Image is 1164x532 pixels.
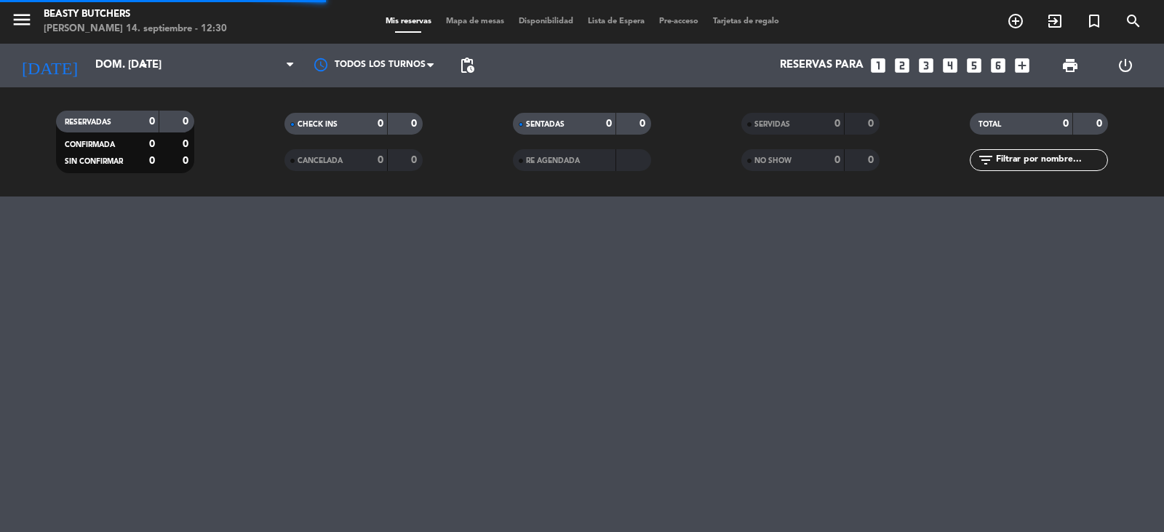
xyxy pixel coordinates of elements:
[965,56,984,75] i: looks_5
[893,56,912,75] i: looks_two
[1013,56,1032,75] i: add_box
[526,121,565,128] span: SENTADAS
[606,119,612,129] strong: 0
[65,158,123,165] span: SIN CONFIRMAR
[411,155,420,165] strong: 0
[378,155,383,165] strong: 0
[834,119,840,129] strong: 0
[868,155,877,165] strong: 0
[1096,119,1105,129] strong: 0
[869,56,888,75] i: looks_one
[978,121,1001,128] span: TOTAL
[706,17,786,25] span: Tarjetas de regalo
[11,49,88,82] i: [DATE]
[458,57,476,74] span: pending_actions
[149,156,155,166] strong: 0
[65,141,115,148] span: CONFIRMADA
[183,156,191,166] strong: 0
[149,139,155,149] strong: 0
[941,56,960,75] i: looks_4
[1063,119,1069,129] strong: 0
[994,152,1107,168] input: Filtrar por nombre...
[780,59,864,72] span: Reservas para
[135,57,153,74] i: arrow_drop_down
[977,151,994,169] i: filter_list
[1007,12,1024,30] i: add_circle_outline
[639,119,648,129] strong: 0
[754,157,792,164] span: NO SHOW
[411,119,420,129] strong: 0
[754,121,790,128] span: SERVIDAS
[526,157,580,164] span: RE AGENDADA
[65,119,111,126] span: RESERVADAS
[183,116,191,127] strong: 0
[298,121,338,128] span: CHECK INS
[581,17,652,25] span: Lista de Espera
[1098,44,1153,87] div: LOG OUT
[44,22,227,36] div: [PERSON_NAME] 14. septiembre - 12:30
[439,17,511,25] span: Mapa de mesas
[1061,57,1079,74] span: print
[989,56,1008,75] i: looks_6
[378,17,439,25] span: Mis reservas
[44,7,227,22] div: Beasty Butchers
[183,139,191,149] strong: 0
[1125,12,1142,30] i: search
[652,17,706,25] span: Pre-acceso
[298,157,343,164] span: CANCELADA
[868,119,877,129] strong: 0
[511,17,581,25] span: Disponibilidad
[1117,57,1134,74] i: power_settings_new
[149,116,155,127] strong: 0
[917,56,936,75] i: looks_3
[1046,12,1064,30] i: exit_to_app
[834,155,840,165] strong: 0
[11,9,33,36] button: menu
[11,9,33,31] i: menu
[378,119,383,129] strong: 0
[1085,12,1103,30] i: turned_in_not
